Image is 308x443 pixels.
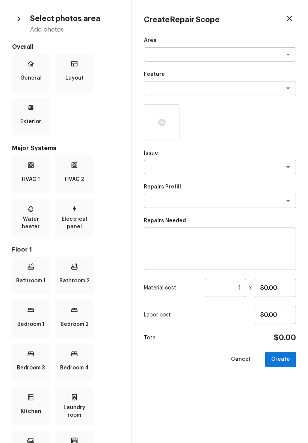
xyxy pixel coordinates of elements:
p: Labor cost [144,311,255,319]
p: Bedroom 2 [60,317,89,332]
p: Water heater [14,215,48,231]
p: Layout [65,71,84,86]
button: Open [283,49,293,60]
p: Total [144,334,157,342]
p: Bedroom 4 [60,360,89,375]
p: General [20,71,42,86]
h5: Major Systems [12,144,119,152]
h5: Overall [12,43,119,51]
p: Bathroom 1 [16,273,45,288]
div: x [144,279,296,297]
p: Area [144,37,296,44]
p: Kitchen [21,404,41,419]
button: Cancel [225,352,256,367]
p: Electrical panel [57,215,92,231]
p: Bedroom 1 [17,317,44,332]
h4: $0.00 [274,333,296,343]
p: HVAC 2 [65,172,84,187]
p: Repairs Needed [144,217,296,225]
button: Open [283,196,293,206]
p: Laundry room [57,404,92,419]
p: Material cost [144,284,202,292]
h4: Select photos area [30,14,100,24]
p: Issue [144,149,296,157]
h4: Create Repair Scope [144,15,220,25]
button: Create [265,352,296,367]
p: Bathroom 2 [59,273,90,288]
button: Open [283,83,293,93]
p: HVAC 1 [22,172,40,187]
h5: Add photos [30,26,119,34]
h5: Floor 1 [12,246,119,254]
p: Exterior [20,114,41,129]
p: Bedroom 3 [17,360,45,375]
p: Feature [144,71,296,78]
p: Repairs Prefill [144,183,296,191]
button: Open [283,162,293,172]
